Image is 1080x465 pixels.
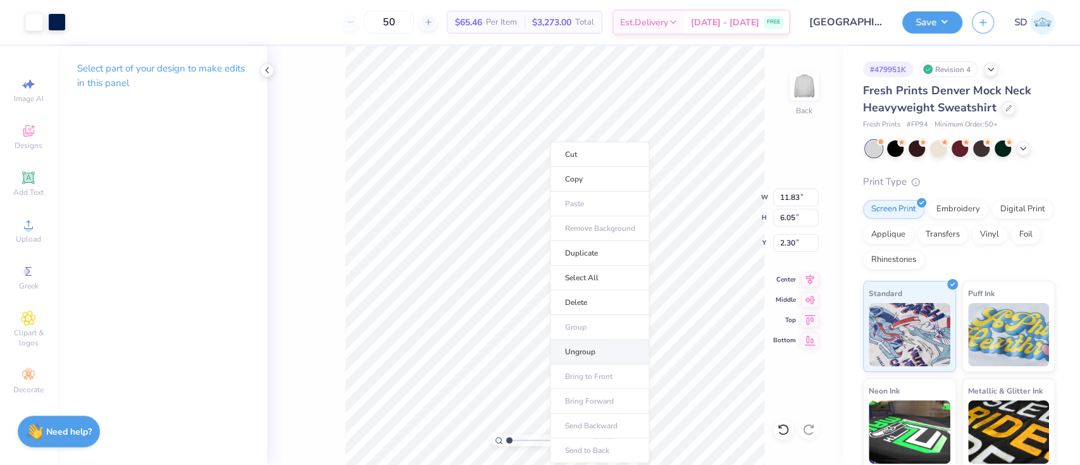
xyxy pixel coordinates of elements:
[972,225,1007,244] div: Vinyl
[6,328,51,348] span: Clipart & logos
[863,120,900,130] span: Fresh Prints
[869,287,902,300] span: Standard
[550,241,649,266] li: Duplicate
[550,167,649,192] li: Copy
[869,303,950,366] img: Standard
[869,384,900,397] span: Neon Ink
[550,340,649,364] li: Ungroup
[15,140,42,151] span: Designs
[486,16,517,29] span: Per Item
[863,225,914,244] div: Applique
[767,18,780,27] span: FREE
[691,16,759,29] span: [DATE] - [DATE]
[968,400,1050,464] img: Metallic & Glitter Ink
[773,275,796,284] span: Center
[455,16,482,29] span: $65.46
[1030,10,1055,35] img: Sparsh Drolia
[19,281,39,291] span: Greek
[992,200,1053,219] div: Digital Print
[863,83,1031,115] span: Fresh Prints Denver Mock Neck Heavyweight Sweatshirt
[968,384,1043,397] span: Metallic & Glitter Ink
[620,16,668,29] span: Est. Delivery
[928,200,988,219] div: Embroidery
[934,120,998,130] span: Minimum Order: 50 +
[575,16,594,29] span: Total
[1014,10,1055,35] a: SD
[532,16,571,29] span: $3,273.00
[863,200,924,219] div: Screen Print
[1011,225,1041,244] div: Foil
[796,105,812,116] div: Back
[791,73,817,99] img: Back
[773,295,796,304] span: Middle
[77,61,247,90] p: Select part of your design to make edits in this panel
[550,266,649,290] li: Select All
[13,187,44,197] span: Add Text
[364,11,414,34] input: – –
[863,251,924,270] div: Rhinestones
[1014,15,1027,30] span: SD
[800,9,893,35] input: Untitled Design
[773,316,796,325] span: Top
[907,120,928,130] span: # FP94
[863,175,1055,189] div: Print Type
[16,234,41,244] span: Upload
[917,225,968,244] div: Transfers
[902,11,962,34] button: Save
[13,385,44,395] span: Decorate
[550,290,649,315] li: Delete
[869,400,950,464] img: Neon Ink
[46,426,92,438] strong: Need help?
[773,336,796,345] span: Bottom
[863,61,913,77] div: # 479951K
[14,94,44,104] span: Image AI
[919,61,978,77] div: Revision 4
[968,303,1050,366] img: Puff Ink
[968,287,995,300] span: Puff Ink
[550,142,649,167] li: Cut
